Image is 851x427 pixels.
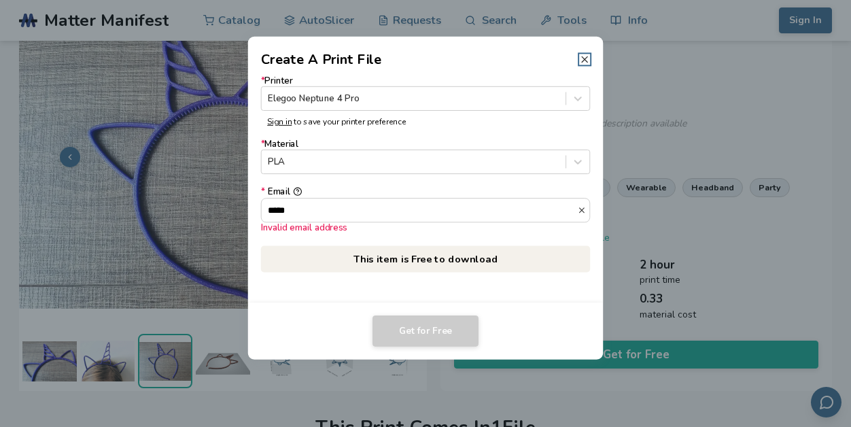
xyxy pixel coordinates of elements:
button: *EmailInvalid email address [293,187,302,196]
p: This item is Free to download [261,245,591,272]
button: *EmailInvalid email address [577,205,589,214]
p: to save your printer preference [267,117,584,126]
a: Sign in [267,116,292,126]
label: Material [261,139,591,174]
div: Invalid email address [261,222,591,233]
div: Email [261,187,591,197]
button: Get for Free [372,315,479,347]
input: *EmailInvalid email address [262,199,578,222]
h2: Create A Print File [261,50,382,69]
label: Printer [261,75,591,110]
